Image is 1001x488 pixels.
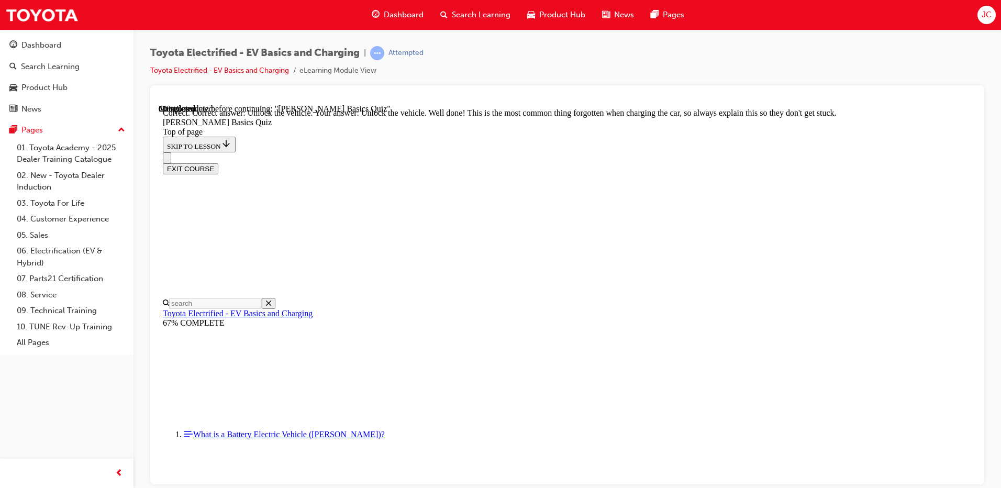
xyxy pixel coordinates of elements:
span: guage-icon [9,41,17,50]
a: 05. Sales [13,227,129,243]
a: pages-iconPages [642,4,693,26]
a: Product Hub [4,78,129,97]
a: 06. Electrification (EV & Hybrid) [13,243,129,271]
span: car-icon [9,83,17,93]
a: Toyota Electrified - EV Basics and Charging [150,66,289,75]
span: learningRecordVerb_ATTEMPT-icon [370,46,384,60]
span: Product Hub [539,9,585,21]
span: car-icon [527,8,535,21]
span: pages-icon [9,126,17,135]
span: Pages [663,9,684,21]
span: Toyota Electrified - EV Basics and Charging [150,47,360,59]
a: 03. Toyota For Life [13,195,129,212]
div: Pages [21,124,43,136]
a: Dashboard [4,36,129,55]
a: Search Learning [4,57,129,76]
span: search-icon [9,62,17,72]
div: [PERSON_NAME] Basics Quiz [4,14,813,23]
span: search-icon [440,8,448,21]
button: EXIT COURSE [4,59,60,70]
a: guage-iconDashboard [363,4,432,26]
img: Trak [5,3,79,27]
a: Toyota Electrified - EV Basics and Charging [4,205,154,214]
button: DashboardSearch LearningProduct HubNews [4,34,129,120]
a: 04. Customer Experience [13,211,129,227]
span: pages-icon [651,8,659,21]
a: 10. TUNE Rev-Up Training [13,319,129,335]
span: News [614,9,634,21]
a: 09. Technical Training [13,303,129,319]
div: News [21,103,41,115]
div: Top of page [4,23,813,32]
div: Search Learning [21,61,80,73]
a: car-iconProduct Hub [519,4,594,26]
div: Attempted [388,48,424,58]
span: up-icon [118,124,125,137]
button: JC [977,6,996,24]
a: 01. Toyota Academy - 2025 Dealer Training Catalogue [13,140,129,168]
span: JC [982,9,992,21]
a: 08. Service [13,287,129,303]
input: Search [10,194,103,205]
button: Close search menu [103,194,117,205]
button: Pages [4,120,129,140]
div: 67% COMPLETE [4,214,813,224]
span: | [364,47,366,59]
div: Dashboard [21,39,61,51]
span: news-icon [9,105,17,114]
a: search-iconSearch Learning [432,4,519,26]
span: Dashboard [384,9,424,21]
span: prev-icon [115,467,123,480]
button: Close navigation menu [4,48,13,59]
a: All Pages [13,335,129,351]
span: guage-icon [372,8,380,21]
li: eLearning Module View [299,65,376,77]
div: Product Hub [21,82,68,94]
a: 07. Parts21 Certification [13,271,129,287]
a: news-iconNews [594,4,642,26]
span: Search Learning [452,9,510,21]
a: News [4,99,129,119]
a: 02. New - Toyota Dealer Induction [13,168,129,195]
span: news-icon [602,8,610,21]
span: SKIP TO LESSON [8,38,73,46]
button: SKIP TO LESSON [4,32,77,48]
div: Correct. Correct answer: Unlock the vehicle. Your answer: Unlock the vehicle. Well done! This is ... [4,4,813,14]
